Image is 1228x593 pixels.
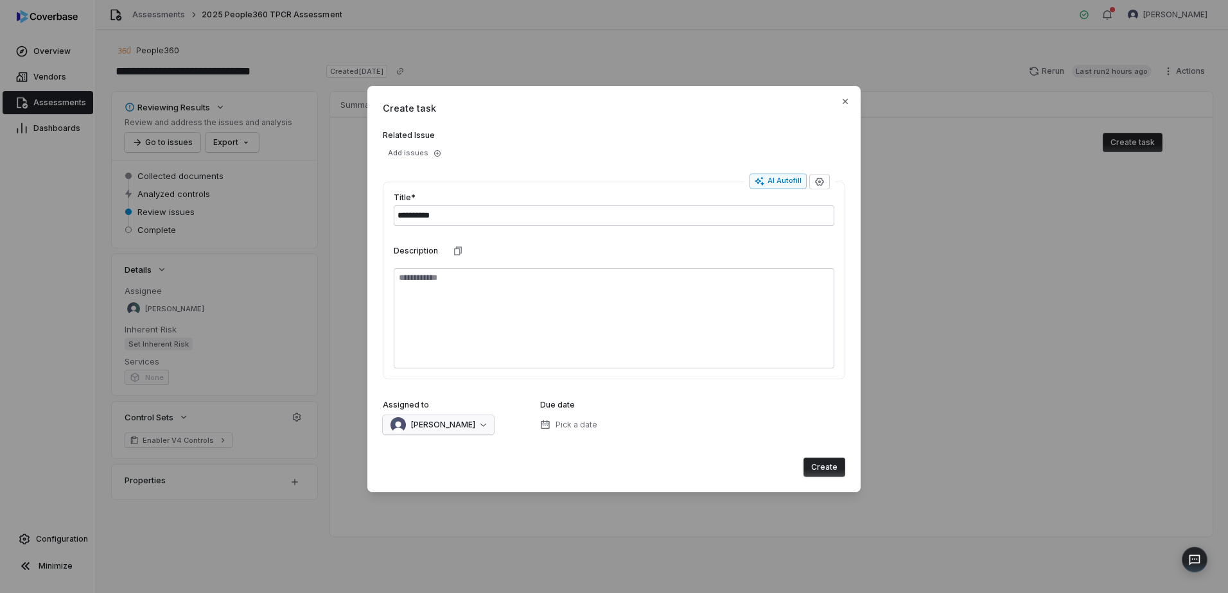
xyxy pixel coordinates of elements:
[383,101,845,115] span: Create task
[750,173,807,189] button: AI Autofill
[411,420,475,430] span: [PERSON_NAME]
[390,417,406,433] img: Kourtney Shields avatar
[556,420,597,430] span: Pick a date
[540,400,575,410] label: Due date
[383,146,446,161] button: Add issues
[536,411,601,438] button: Pick a date
[394,246,438,256] label: Description
[383,130,845,141] label: Related Issue
[394,193,416,203] label: Title*
[383,400,429,410] label: Assigned to
[803,458,845,477] button: Create
[755,176,802,186] div: AI Autofill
